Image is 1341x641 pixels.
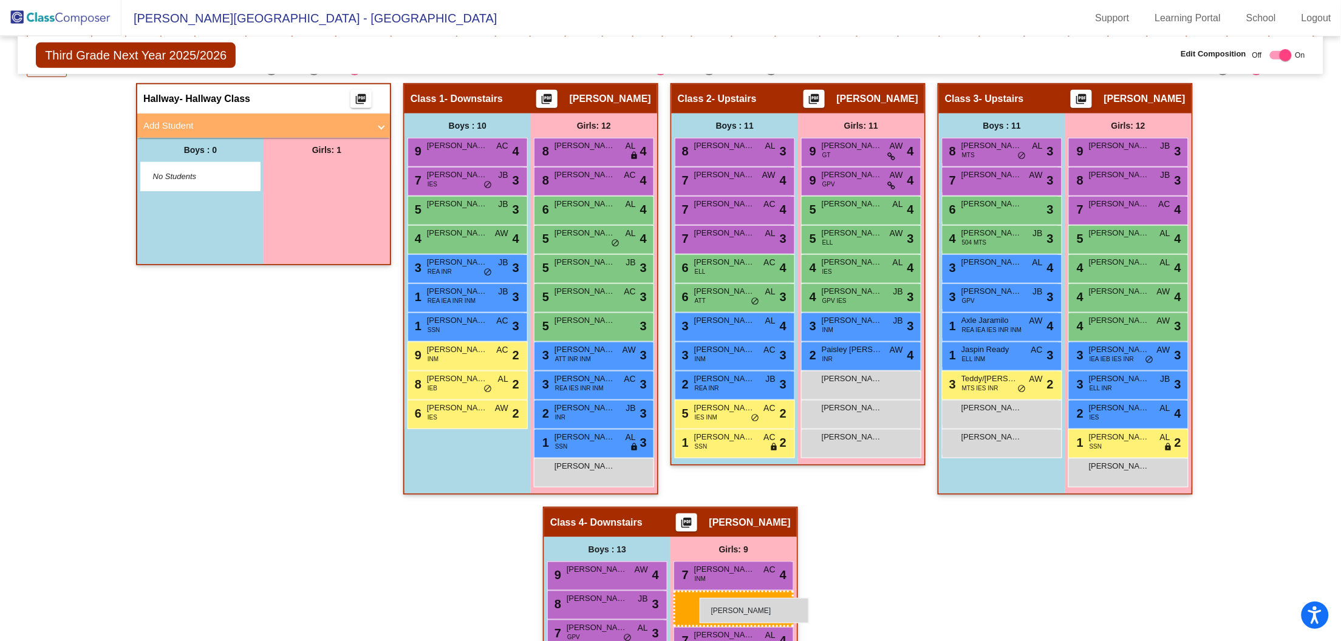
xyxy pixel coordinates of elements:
[822,344,882,356] span: Paisley [PERSON_NAME]
[961,256,1022,268] span: [PERSON_NAME]
[1157,344,1170,356] span: AW
[961,314,1022,327] span: Axle Jaramilo
[513,288,519,306] span: 3
[1031,344,1043,356] span: AC
[630,151,638,161] span: lock
[764,198,776,211] span: AC
[1145,355,1154,365] span: do_not_disturb_alt
[961,140,1022,152] span: [PERSON_NAME]
[751,297,759,307] span: do_not_disturb_alt
[640,375,647,393] span: 3
[1175,200,1181,219] span: 4
[1074,174,1083,187] span: 8
[1074,319,1083,333] span: 4
[554,169,615,181] span: [PERSON_NAME]
[679,517,694,534] mat-icon: picture_as_pdf
[946,144,956,158] span: 8
[554,285,615,297] span: [PERSON_NAME]
[1090,384,1112,393] span: ELL INR
[640,229,647,248] span: 4
[694,198,755,210] span: [PERSON_NAME]
[939,114,1065,138] div: Boys : 11
[907,229,914,248] span: 3
[264,138,390,162] div: Girls: 1
[1104,93,1186,105] span: [PERSON_NAME]
[513,375,519,393] span: 2
[822,256,882,268] span: [PERSON_NAME]
[428,354,438,364] span: INM
[539,378,549,391] span: 3
[807,348,816,362] span: 2
[822,198,882,210] span: [PERSON_NAME]
[1175,288,1181,306] span: 4
[1175,375,1181,393] span: 3
[764,256,776,269] span: AC
[1157,285,1170,298] span: AW
[893,285,903,298] span: JB
[822,151,831,160] span: GT
[539,174,549,187] span: 8
[513,200,519,219] span: 3
[780,259,787,277] span: 4
[672,114,798,138] div: Boys : 11
[1089,402,1150,414] span: [PERSON_NAME]
[1292,8,1341,28] a: Logout
[1032,140,1043,152] span: AL
[640,200,647,219] span: 4
[428,180,437,189] span: IES
[890,344,903,356] span: AW
[946,319,956,333] span: 1
[807,203,816,216] span: 5
[765,314,776,327] span: AL
[1175,346,1181,364] span: 3
[624,169,636,181] span: AC
[539,261,549,274] span: 5
[1047,375,1054,393] span: 2
[554,227,615,239] span: [PERSON_NAME] ([PERSON_NAME][GEOGRAPHIC_DATA]
[427,256,488,268] span: [PERSON_NAME]
[1090,354,1134,364] span: IEA IEB IES INR
[695,296,706,305] span: ATT
[961,198,1022,210] span: [PERSON_NAME]
[822,354,833,364] span: INR
[962,384,998,393] span: MTS IES INR
[1175,259,1181,277] span: 4
[513,229,519,248] span: 4
[412,348,421,362] span: 9
[1181,48,1246,60] span: Edit Composition
[531,114,657,138] div: Girls: 12
[694,373,755,385] span: [PERSON_NAME]
[483,180,492,190] span: do_not_disturb_alt
[962,238,987,247] span: 504 MTS
[762,169,776,181] span: AW
[412,261,421,274] span: 3
[513,171,519,189] span: 3
[495,227,508,240] span: AW
[780,142,787,160] span: 3
[807,319,816,333] span: 3
[1089,227,1150,239] span: [PERSON_NAME]
[555,354,591,364] span: ATT INR INM
[626,140,636,152] span: AL
[961,227,1022,239] span: [PERSON_NAME]
[822,169,882,181] span: [PERSON_NAME]
[694,169,755,181] span: [PERSON_NAME]
[694,402,755,414] span: [PERSON_NAME]
[1074,290,1083,304] span: 4
[764,344,776,356] span: AC
[411,93,445,105] span: Class 1
[1047,259,1054,277] span: 4
[907,142,914,160] span: 4
[1175,142,1181,160] span: 3
[1047,229,1054,248] span: 3
[694,285,755,297] span: [PERSON_NAME]
[822,373,882,385] span: [PERSON_NAME]
[1175,229,1181,248] span: 4
[907,317,914,335] span: 3
[1029,373,1043,385] span: AW
[427,344,488,356] span: [PERSON_NAME]
[1175,171,1181,189] span: 3
[513,317,519,335] span: 3
[1047,288,1054,306] span: 3
[961,402,1022,414] span: [PERSON_NAME]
